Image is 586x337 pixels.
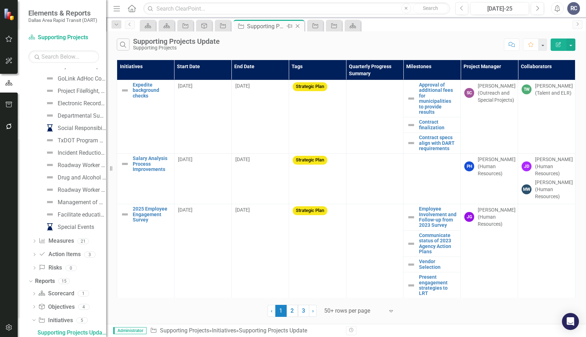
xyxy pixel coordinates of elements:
div: 1 [78,291,89,297]
img: Not Defined [46,173,54,182]
a: Roadway Worker Protection [44,159,106,171]
a: Approval of additional fees for municipalities to provide results [419,82,457,115]
td: Double-Click to Edit [518,80,575,154]
img: Not Defined [407,139,415,147]
a: TxDOT Program Standard Public Transportation Agency Safety Plan (PTASP) [44,135,106,146]
a: Special Events [44,221,94,232]
img: Not Defined [121,210,129,219]
td: Double-Click to Edit [461,154,518,204]
img: In Progress [46,223,54,231]
img: Not Defined [121,160,129,168]
div: [PERSON_NAME] (Human Resources) [535,179,573,200]
div: Electronic Records Management Agency Directive [58,100,106,107]
a: Contract specs align with DART requirements [419,135,457,151]
div: Project FileRight, an Enterprise Document Management Project [58,88,106,94]
span: [DATE] [178,207,193,213]
a: Roadway Worker Protection [44,184,106,195]
a: Departmental Support, Guidance and Training [44,110,106,121]
div: GoLink AdHoc Committee [58,76,106,82]
div: JD [522,161,532,171]
span: Search [423,5,438,11]
span: [DATE] [235,207,250,213]
a: 3 [298,305,309,317]
span: Strategic Plan [293,206,327,215]
a: Reports [35,277,55,285]
a: Facilitate education awareness of SMS [44,209,106,220]
a: Management of Change (MOC) to identify and mitigate potential risk that may arise due to any chan... [44,196,106,208]
img: Not Defined [46,136,54,144]
img: Not Defined [407,94,415,103]
a: Scorecard [38,290,74,298]
a: Electronic Records Management Agency Directive [44,97,106,109]
a: Contract finalization [419,119,457,130]
span: 1 [275,305,287,317]
a: Communicate status of 2023 Agency Action Plans [419,233,457,255]
td: Double-Click to Edit [461,80,518,154]
small: Dallas Area Rapid Transit (DART) [28,17,97,23]
div: Facilitate education awareness of SMS [58,212,106,218]
td: Double-Click to Edit [518,154,575,204]
td: Double-Click to Edit Right Click for Context Menu [117,154,174,204]
span: [DATE] [235,156,250,162]
div: [PERSON_NAME] (Human Resources) [478,206,516,227]
img: Not Defined [407,260,415,269]
div: Incident Reduction Plan – Risk Based Inspections (RBI) [58,150,106,156]
img: Not Defined [407,121,415,129]
a: Employee Involvement and Follow-up from 2023 Survey [419,206,457,228]
div: Supporting Projects Update [133,37,220,45]
td: Double-Click to Edit [289,154,346,204]
a: Incident Reduction Plan – Risk Based Inspections (RBI) [44,147,106,158]
td: Double-Click to Edit Right Click for Context Menu [117,80,174,154]
td: Double-Click to Edit [174,80,231,154]
td: Double-Click to Edit [174,154,231,204]
input: Search ClearPoint... [143,2,450,15]
img: Not Defined [46,198,54,206]
button: [DATE]-25 [470,2,529,15]
a: Supporting Projects [28,34,99,42]
div: [DATE]-25 [473,5,527,13]
img: Not Defined [46,210,54,219]
img: Not Defined [46,185,54,194]
td: Double-Click to Edit [346,154,403,204]
img: Not Defined [407,213,415,221]
div: Supporting Projects Update [38,330,106,336]
a: Expedite background checks [133,82,171,99]
img: Not Defined [46,148,54,157]
td: Double-Click to Edit Right Click for Context Menu [403,230,461,257]
div: TxDOT Program Standard Public Transportation Agency Safety Plan (PTASP) [58,137,106,144]
div: Social Responsibility [58,125,106,131]
a: Risks [39,264,62,272]
div: [PERSON_NAME] (Human Resources) [478,156,516,177]
img: Not Defined [407,281,415,290]
span: [DATE] [178,156,193,162]
div: 0 [65,265,77,271]
img: Not Defined [46,161,54,169]
div: Open Intercom Messenger [562,313,579,330]
td: Double-Click to Edit Right Click for Context Menu [403,257,461,272]
img: ClearPoint Strategy [4,8,16,20]
div: [PERSON_NAME] (Human Resources) [535,156,573,177]
div: 3 [84,252,96,258]
div: Supporting Projects [133,45,220,51]
div: Departmental Support, Guidance and Training [58,113,106,119]
span: Administrator [113,327,146,334]
td: Double-Click to Edit Right Click for Context Menu [403,133,461,154]
span: [DATE] [235,83,250,89]
span: ‹ [271,307,272,314]
div: TW [522,84,532,94]
a: Objectives [38,303,74,311]
div: 21 [77,238,89,244]
img: Not Defined [407,240,415,248]
img: Not Defined [121,86,129,95]
td: Double-Click to Edit Right Click for Context Menu [403,117,461,133]
img: Not Defined [46,74,54,83]
td: Double-Click to Edit Right Click for Context Menu [403,272,461,299]
div: PH [464,161,474,171]
a: Salary Analysis Process Improvements [133,156,171,172]
a: GoLink AdHoc Committee [44,73,106,84]
div: Management of Change (MOC) to identify and mitigate potential risk that may arise due to any chan... [58,199,106,206]
input: Search Below... [28,51,99,63]
div: Supporting Projects Update [239,327,307,334]
img: Not Defined [46,99,54,107]
span: Elements & Reports [28,9,97,17]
